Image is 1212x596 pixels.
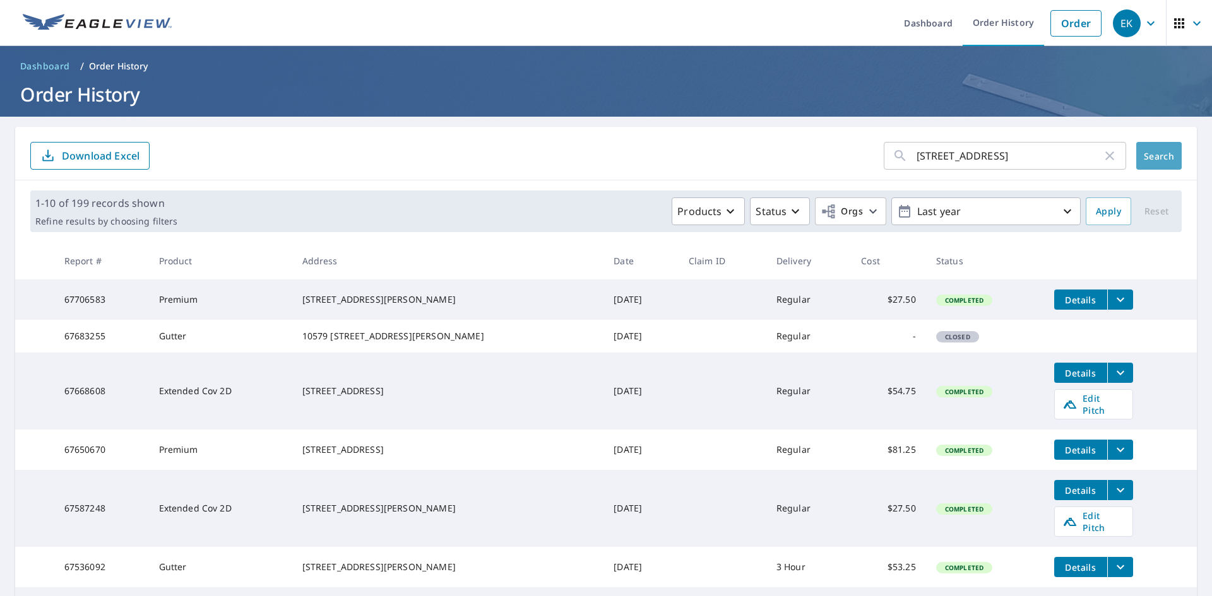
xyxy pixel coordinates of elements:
[15,56,1197,76] nav: breadcrumb
[603,279,679,320] td: [DATE]
[80,59,84,74] li: /
[766,429,851,470] td: Regular
[1096,204,1121,219] span: Apply
[1107,289,1133,310] button: filesDropdownBtn-67706583
[937,296,991,305] span: Completed
[917,138,1102,173] input: Address, Report #, Claim ID, etc.
[1107,557,1133,577] button: filesDropdownBtn-67536092
[35,216,177,227] p: Refine results by choosing filters
[1062,561,1100,573] span: Details
[1054,440,1107,460] button: detailsBtn-67650670
[149,353,292,429] td: Extended Cov 2D
[937,446,991,455] span: Completed
[677,204,722,219] p: Products
[937,387,991,396] span: Completed
[15,81,1197,107] h1: Order History
[62,149,140,163] p: Download Excel
[302,561,594,573] div: [STREET_ADDRESS][PERSON_NAME]
[1062,392,1125,416] span: Edit Pitch
[54,242,149,279] th: Report #
[149,547,292,587] td: Gutter
[926,242,1044,279] th: Status
[302,293,594,306] div: [STREET_ADDRESS][PERSON_NAME]
[1062,484,1100,496] span: Details
[1062,367,1100,379] span: Details
[912,201,1060,223] p: Last year
[1054,480,1107,500] button: detailsBtn-67587248
[766,320,851,353] td: Regular
[679,242,766,279] th: Claim ID
[766,279,851,320] td: Regular
[1062,444,1100,456] span: Details
[302,443,594,456] div: [STREET_ADDRESS]
[1062,510,1125,534] span: Edit Pitch
[149,320,292,353] td: Gutter
[30,142,150,170] button: Download Excel
[149,429,292,470] td: Premium
[851,470,926,547] td: $27.50
[851,547,926,587] td: $53.25
[149,242,292,279] th: Product
[851,353,926,429] td: $54.75
[851,429,926,470] td: $81.25
[54,320,149,353] td: 67683255
[1054,389,1133,419] a: Edit Pitch
[766,353,851,429] td: Regular
[1054,557,1107,577] button: detailsBtn-67536092
[35,196,177,211] p: 1-10 of 199 records shown
[766,242,851,279] th: Delivery
[603,353,679,429] td: [DATE]
[891,197,1081,225] button: Last year
[756,204,787,219] p: Status
[1086,197,1131,225] button: Apply
[54,470,149,547] td: 67587248
[89,60,148,73] p: Order History
[54,279,149,320] td: 67706583
[149,279,292,320] td: Premium
[1113,9,1141,37] div: EK
[149,470,292,547] td: Extended Cov 2D
[1107,363,1133,383] button: filesDropdownBtn-67668608
[292,242,604,279] th: Address
[937,332,978,341] span: Closed
[851,242,926,279] th: Cost
[766,547,851,587] td: 3 Hour
[672,197,745,225] button: Products
[20,60,70,73] span: Dashboard
[54,547,149,587] td: 67536092
[23,14,172,33] img: EV Logo
[603,429,679,470] td: [DATE]
[766,470,851,547] td: Regular
[54,429,149,470] td: 67650670
[1054,363,1107,383] button: detailsBtn-67668608
[603,547,679,587] td: [DATE]
[1136,142,1182,170] button: Search
[54,353,149,429] td: 67668608
[1107,480,1133,500] button: filesDropdownBtn-67587248
[1054,289,1107,310] button: detailsBtn-67706583
[1054,506,1133,537] a: Edit Pitch
[851,320,926,353] td: -
[603,242,679,279] th: Date
[603,320,679,353] td: [DATE]
[937,563,991,572] span: Completed
[302,502,594,515] div: [STREET_ADDRESS][PERSON_NAME]
[1107,440,1133,460] button: filesDropdownBtn-67650670
[750,197,810,225] button: Status
[815,197,886,225] button: Orgs
[821,204,863,219] span: Orgs
[302,330,594,342] div: 10579 [STREET_ADDRESS][PERSON_NAME]
[302,385,594,397] div: [STREET_ADDRESS]
[15,56,75,76] a: Dashboard
[603,470,679,547] td: [DATE]
[1146,150,1172,162] span: Search
[1062,294,1100,306] span: Details
[1050,10,1102,37] a: Order
[851,279,926,320] td: $27.50
[937,505,991,513] span: Completed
